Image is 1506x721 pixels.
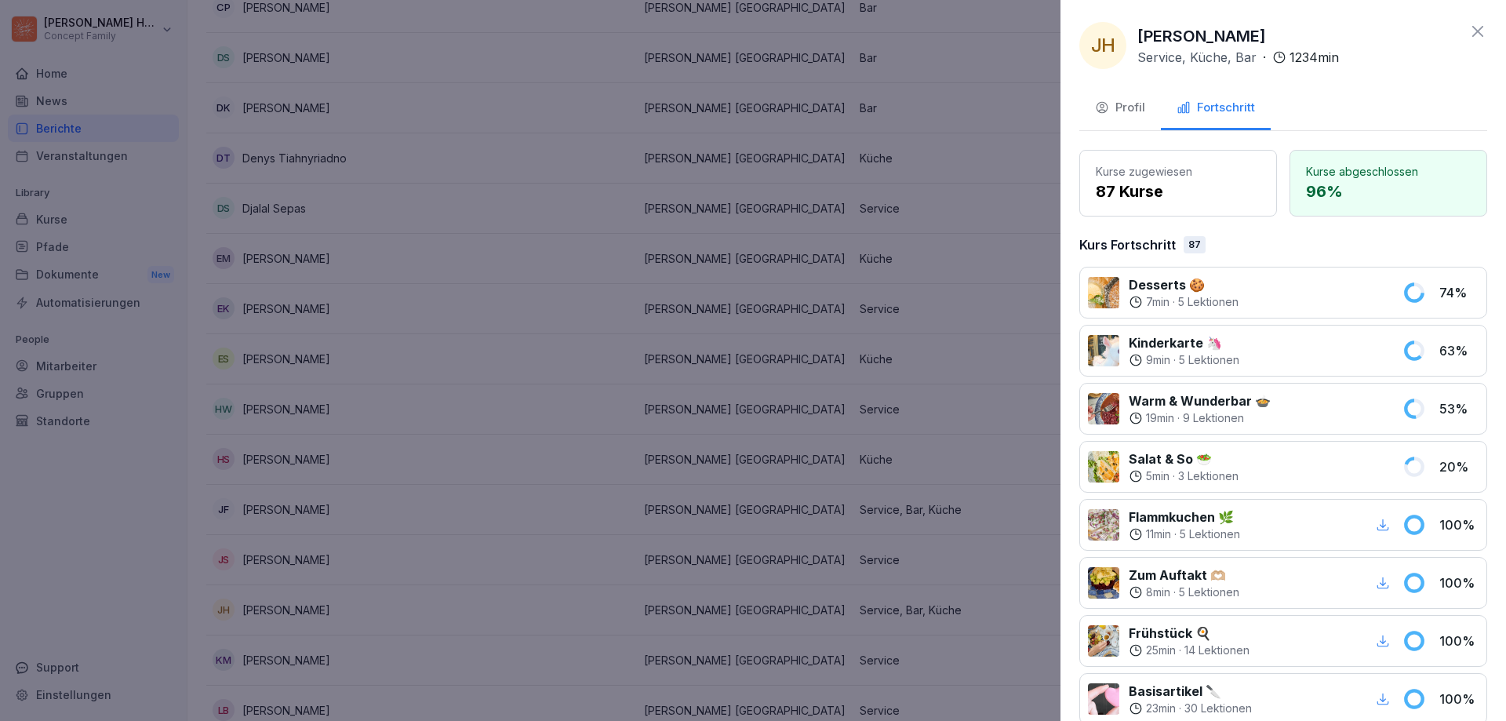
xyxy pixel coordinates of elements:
p: 74 % [1439,283,1479,302]
p: Frühstück 🍳 [1129,624,1250,643]
p: 100 % [1439,515,1479,534]
div: 87 [1184,236,1206,253]
button: Fortschritt [1161,88,1271,130]
p: Warm & Wunderbar 🍲 [1129,391,1271,410]
p: 7 min [1146,294,1170,310]
p: 20 % [1439,457,1479,476]
p: Salat & So 🥗 [1129,450,1239,468]
div: Profil [1095,99,1145,117]
div: · [1129,468,1239,484]
p: 100 % [1439,690,1479,708]
p: 53 % [1439,399,1479,418]
p: Basisartikel 🔪 [1129,682,1252,701]
p: 5 Lektionen [1178,294,1239,310]
div: · [1129,294,1239,310]
p: 23 min [1146,701,1176,716]
p: 5 Lektionen [1179,584,1239,600]
p: 87 Kurse [1096,180,1260,203]
p: 5 min [1146,468,1170,484]
p: [PERSON_NAME] [1137,24,1266,48]
p: 11 min [1146,526,1171,542]
div: JH [1079,22,1126,69]
div: · [1129,584,1239,600]
p: 14 Lektionen [1184,643,1250,658]
p: 9 Lektionen [1183,410,1244,426]
p: 100 % [1439,574,1479,592]
button: Profil [1079,88,1161,130]
p: 5 Lektionen [1180,526,1240,542]
div: · [1129,526,1240,542]
p: 96 % [1306,180,1471,203]
p: 3 Lektionen [1178,468,1239,484]
div: · [1129,352,1239,368]
p: Kurs Fortschritt [1079,235,1176,254]
p: Kurse zugewiesen [1096,163,1260,180]
p: 63 % [1439,341,1479,360]
div: · [1129,643,1250,658]
p: Zum Auftakt 🫶🏼 [1129,566,1239,584]
p: Kinderkarte 🦄 [1129,333,1239,352]
div: · [1129,410,1271,426]
p: 1234 min [1290,48,1339,67]
p: 19 min [1146,410,1174,426]
div: Fortschritt [1177,99,1255,117]
p: 5 Lektionen [1179,352,1239,368]
div: · [1129,701,1252,716]
p: Desserts 🍪 [1129,275,1239,294]
p: 100 % [1439,632,1479,650]
p: 8 min [1146,584,1170,600]
p: Kurse abgeschlossen [1306,163,1471,180]
p: 30 Lektionen [1184,701,1252,716]
p: Flammkuchen 🌿 [1129,508,1240,526]
p: 25 min [1146,643,1176,658]
p: 9 min [1146,352,1170,368]
p: Service, Küche, Bar [1137,48,1257,67]
div: · [1137,48,1339,67]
